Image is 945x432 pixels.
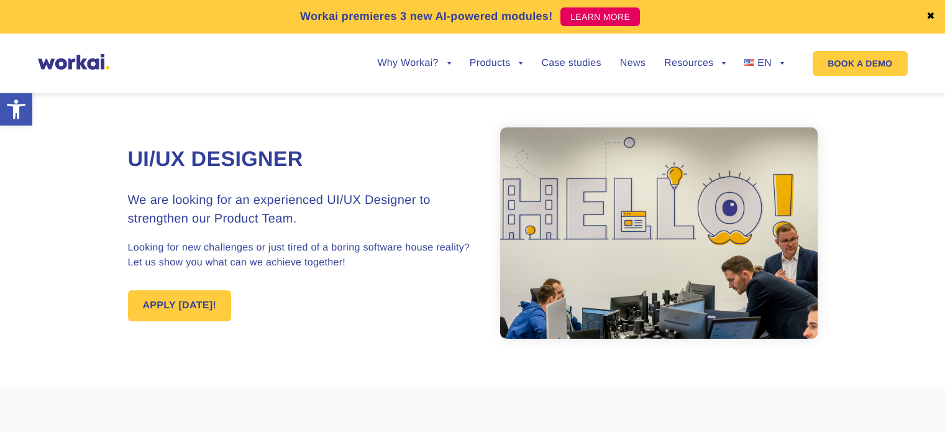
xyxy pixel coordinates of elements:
[128,145,473,174] h1: UI/UX Designer
[541,58,601,68] a: Case studies
[813,51,907,76] a: BOOK A DEMO
[128,290,232,321] a: APPLY [DATE]!
[560,7,640,26] a: LEARN MORE
[300,8,553,25] p: Workai premieres 3 new AI-powered modules!
[926,12,935,22] a: ✖
[377,58,450,68] a: Why Workai?
[620,58,646,68] a: News
[664,58,726,68] a: Resources
[757,58,772,68] span: EN
[128,241,473,270] p: Looking for new challenges or just tired of a boring software house reality? Let us show you what...
[128,191,473,228] h3: We are looking for an experienced UI/UX Designer to strengthen our Product Team.
[470,58,523,68] a: Products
